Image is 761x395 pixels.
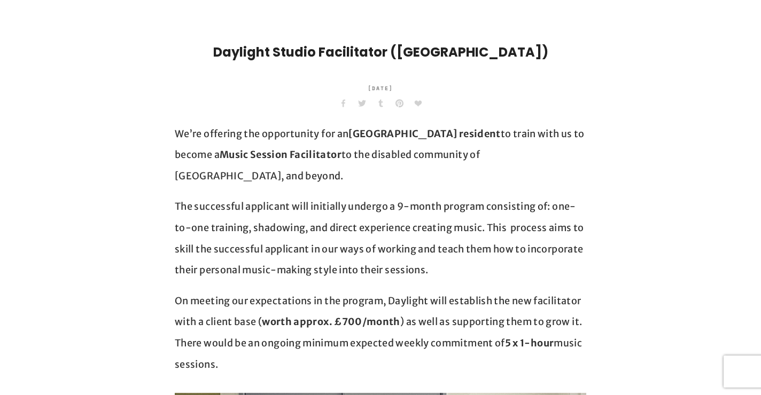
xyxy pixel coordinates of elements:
h1: Daylight Studio Facilitator ([GEOGRAPHIC_DATA]) [175,43,586,62]
strong: 5 x 1-hour [505,337,554,349]
time: [DATE] [368,78,393,99]
p: The successful applicant will initially undergo a 9-month program consisting of: one-to-one train... [175,196,586,280]
strong: Music Session Facilitator [220,148,341,161]
p: On meeting our expectations in the program, Daylight will establish the new facilitator with a cl... [175,290,586,375]
p: We’re offering the opportunity for an to train with us to become a to the disabled community of [... [175,123,586,187]
strong: [GEOGRAPHIC_DATA] resident [348,128,500,140]
strong: worth approx. £700/month [262,315,400,328]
